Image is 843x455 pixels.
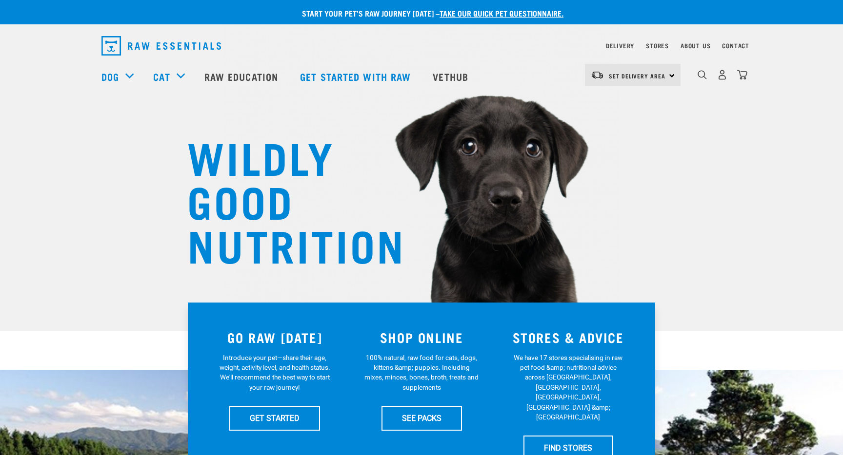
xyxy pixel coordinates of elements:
[94,32,749,59] nav: dropdown navigation
[153,69,170,84] a: Cat
[101,36,221,56] img: Raw Essentials Logo
[737,70,747,80] img: home-icon@2x.png
[218,353,332,393] p: Introduce your pet—share their age, weight, activity level, and health status. We'll recommend th...
[290,57,423,96] a: Get started with Raw
[229,406,320,430] a: GET STARTED
[609,74,665,77] span: Set Delivery Area
[440,11,563,15] a: take our quick pet questionnaire.
[364,353,479,393] p: 100% natural, raw food for cats, dogs, kittens &amp; puppies. Including mixes, minces, bones, bro...
[354,330,489,345] h3: SHOP ONLINE
[681,44,710,47] a: About Us
[722,44,749,47] a: Contact
[501,330,636,345] h3: STORES & ADVICE
[646,44,669,47] a: Stores
[606,44,634,47] a: Delivery
[187,134,382,265] h1: WILDLY GOOD NUTRITION
[195,57,290,96] a: Raw Education
[207,330,342,345] h3: GO RAW [DATE]
[101,69,119,84] a: Dog
[511,353,625,422] p: We have 17 stores specialising in raw pet food &amp; nutritional advice across [GEOGRAPHIC_DATA],...
[717,70,727,80] img: user.png
[423,57,481,96] a: Vethub
[698,70,707,79] img: home-icon-1@2x.png
[381,406,462,430] a: SEE PACKS
[591,71,604,79] img: van-moving.png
